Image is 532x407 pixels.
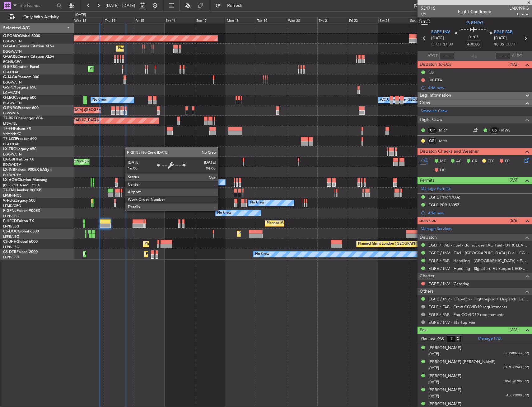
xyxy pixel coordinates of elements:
span: FFC [488,158,495,165]
span: EGPE INV [431,29,450,36]
a: LX-TROLegacy 650 [3,147,36,151]
span: Pax [420,327,427,334]
div: EGPE PPR 1700Z [428,194,460,200]
div: Mon 18 [226,17,256,23]
span: G-GAAL [3,45,17,48]
a: EGGW/LTN [3,49,22,54]
div: No Crew [92,95,107,105]
span: Flight Crew [420,116,443,123]
a: MPR [439,138,453,144]
span: CS-JHH [3,240,16,244]
a: EGGW/LTN [3,152,22,157]
span: [DATE] - [DATE] [106,3,135,8]
a: Manage PAX [478,336,502,342]
div: Sun 24 [409,17,439,23]
a: G-GAALCessna Citation XLS+ [3,45,54,48]
div: Planned Maint Sofia [85,250,117,259]
a: G-JAGAPhenom 300 [3,75,39,79]
div: Planned Maint [118,44,141,53]
a: F-HECDFalcon 7X [3,219,34,223]
span: (7/7) [510,326,519,333]
span: LNX49RG [509,5,529,12]
button: Refresh [212,1,250,11]
span: Leg Information [420,92,451,99]
span: CFRC73943 (PP) [503,365,529,370]
a: EDLW/DTM [3,173,21,177]
span: CS-DOU [3,230,18,233]
span: G-GARE [3,55,17,59]
a: EGPE / INV - Dispatch - FlightSupport Dispatch [GEOGRAPHIC_DATA] [428,296,529,302]
span: Charter [420,273,435,280]
span: LX-INB [3,168,15,172]
div: Planned Maint [GEOGRAPHIC_DATA] ([GEOGRAPHIC_DATA]) [267,219,365,228]
div: Wed 20 [287,17,317,23]
div: No Crew [159,198,173,208]
div: No Crew [250,198,264,208]
span: [DATE] [494,35,507,41]
div: CS [489,127,500,134]
div: [PERSON_NAME] [428,373,461,379]
a: EGGW/LTN [3,80,22,85]
div: No Crew Luxembourg (Findel) [166,178,214,187]
div: CB [428,69,434,75]
a: LFPB/LBG [3,245,19,249]
div: No Crew [217,208,231,218]
span: [DATE] [431,35,444,41]
a: [PERSON_NAME]/QSA [3,183,40,188]
span: CS-DTR [3,250,16,254]
span: Crew [420,99,430,107]
span: 01:05 [469,34,478,41]
div: Add new [428,85,529,90]
span: 1/1 [421,12,436,17]
span: ETOT [431,41,441,48]
div: Fri 15 [134,17,165,23]
div: CP [427,127,437,134]
a: LFPB/LBG [3,224,19,229]
a: LFPB/LBG [3,234,19,239]
a: EGPE / INV - Fuel - [GEOGRAPHIC_DATA] Fuel - EGPE / INV [428,250,529,256]
div: A/C Unavailable [GEOGRAPHIC_DATA] ([GEOGRAPHIC_DATA]) [380,95,481,105]
span: P8798073B (PP) [504,351,529,356]
span: G-ENRG [466,20,483,26]
a: LTBA/ISL [3,121,17,126]
div: Planned Maint [GEOGRAPHIC_DATA] ([GEOGRAPHIC_DATA]) [145,239,243,249]
span: 18:05 [494,41,504,48]
a: EGNR/CEG [3,60,22,64]
a: G-ENRGPraetor 600 [3,106,39,110]
a: MRP [439,127,453,133]
div: Sat 16 [165,17,195,23]
span: T7-EMI [3,189,15,192]
a: G-SIRSCitation Excel [3,65,39,69]
label: Planned PAX [421,336,444,342]
span: F-HECD [3,219,17,223]
div: Sun 17 [195,17,226,23]
div: No Crew [255,250,269,259]
div: Planned Maint London ([GEOGRAPHIC_DATA]) [358,239,432,249]
div: Add new [428,210,529,216]
div: [PERSON_NAME] [428,345,461,351]
a: EGLF/FAB [3,142,19,146]
span: ELDT [506,41,516,48]
div: OBI [427,137,437,144]
span: T7-BRE [3,117,16,120]
a: CS-JHHGlobal 6000 [3,240,38,244]
a: LFMD/CEQ [3,203,21,208]
a: LX-GBHFalcon 7X [3,158,34,161]
span: (2/2) [510,177,519,183]
span: 17:00 [443,41,453,48]
span: Refresh [222,3,248,8]
span: Dispatch Checks and Weather [420,148,479,155]
span: G-JAGA [3,75,17,79]
span: 9H-LPZ [3,199,16,203]
span: G-ENRG [3,106,18,110]
span: [DATE] [428,380,439,384]
a: Schedule Crew [421,108,448,114]
a: G-FOMOGlobal 6000 [3,34,40,38]
a: G-GARECessna Citation XLS+ [3,55,54,59]
div: [DATE] [75,12,86,18]
a: EGPE / INV - Startup Fee [428,320,475,325]
span: CR [472,158,477,165]
a: LGAV/ATH [3,90,20,95]
a: LX-INBFalcon 900EX EASy II [3,168,52,172]
div: Flight Confirmed [458,8,492,15]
